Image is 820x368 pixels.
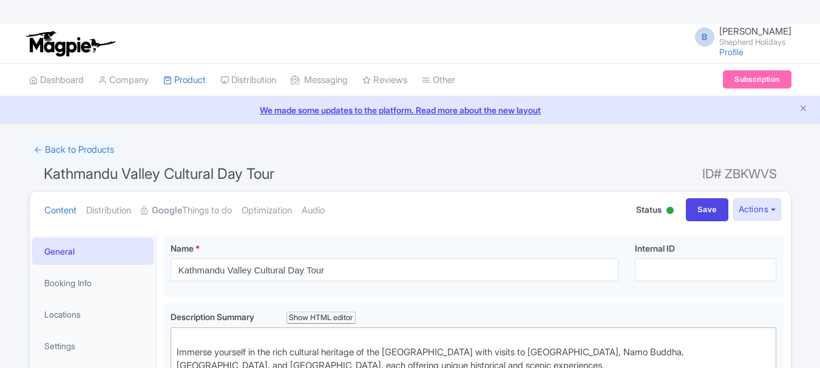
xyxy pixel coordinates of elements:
[32,332,154,360] a: Settings
[422,64,455,97] a: Other
[171,243,194,253] span: Name
[152,204,182,218] strong: Google
[635,243,675,253] span: Internal ID
[719,38,791,46] small: Shepherd Holidays
[163,64,206,97] a: Product
[362,64,407,97] a: Reviews
[98,64,149,97] a: Company
[719,25,791,37] span: [PERSON_NAME]
[686,198,728,221] input: Save
[291,64,348,97] a: Messaging
[286,312,356,324] div: Show HTML editor
[220,64,276,97] a: Distribution
[29,138,119,162] a: ← Back to Products
[44,192,76,230] a: Content
[32,269,154,296] a: Booking Info
[702,162,777,186] span: ID# ZBKWVS
[688,27,791,46] a: B [PERSON_NAME] Shepherd Holidays
[171,312,256,322] span: Description Summary
[86,192,131,230] a: Distribution
[141,192,232,230] a: GoogleThings to do
[302,192,325,230] a: Audio
[242,192,292,230] a: Optimization
[29,64,84,97] a: Dashboard
[32,301,154,328] a: Locations
[733,198,781,221] button: Actions
[636,203,662,216] span: Status
[32,238,154,265] a: General
[44,165,274,182] span: Kathmandu Valley Cultural Day Tour
[799,102,808,116] button: Close announcement
[719,47,744,57] a: Profile
[7,104,813,116] a: We made some updates to the platform. Read more about the new layout
[664,202,676,221] div: Active
[23,30,117,57] img: logo-ab69f6fb50320c5b225c76a69d11143b.png
[723,70,791,89] a: Subscription
[695,27,714,47] span: B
